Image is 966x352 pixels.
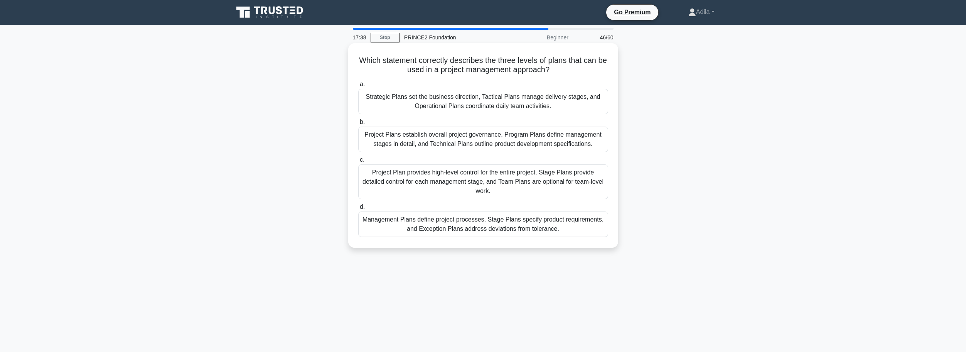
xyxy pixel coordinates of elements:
div: 46/60 [573,30,618,45]
div: Management Plans define project processes, Stage Plans specify product requirements, and Exceptio... [358,212,608,237]
div: 17:38 [348,30,371,45]
a: Stop [371,33,400,42]
h5: Which statement correctly describes the three levels of plans that can be used in a project manag... [357,56,609,75]
span: c. [360,156,364,163]
span: d. [360,203,365,210]
span: a. [360,81,365,87]
div: Beginner [506,30,573,45]
div: Strategic Plans set the business direction, Tactical Plans manage delivery stages, and Operationa... [358,89,608,114]
div: Project Plan provides high-level control for the entire project, Stage Plans provide detailed con... [358,164,608,199]
a: Adila [670,4,733,20]
a: Go Premium [609,7,655,17]
div: Project Plans establish overall project governance, Program Plans define management stages in det... [358,127,608,152]
div: PRINCE2 Foundation [400,30,506,45]
span: b. [360,118,365,125]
